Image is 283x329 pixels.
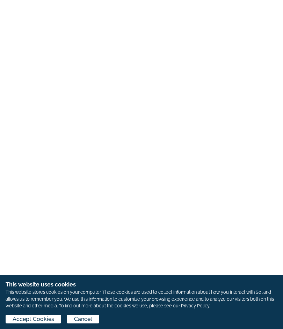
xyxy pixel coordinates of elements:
span: Cancel [74,315,92,323]
p: This website stores cookies on your computer. These cookies are used to collect information about... [6,289,277,309]
span: Accept Cookies [13,315,54,323]
h1: This website uses cookies [6,281,277,289]
button: Accept Cookies [6,315,61,323]
button: Cancel [67,315,99,323]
